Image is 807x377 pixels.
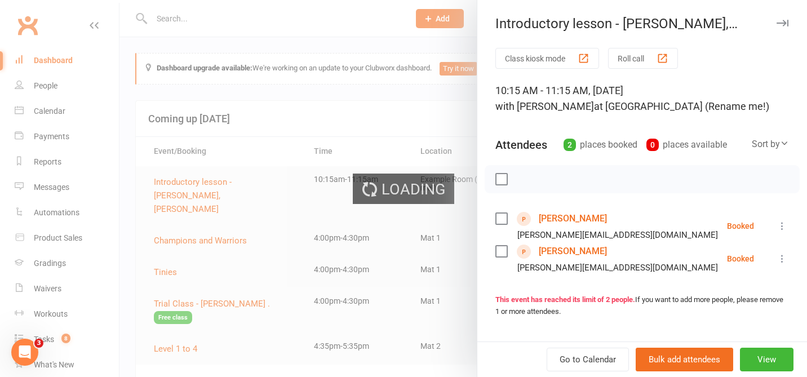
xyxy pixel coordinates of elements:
button: Roll call [608,48,678,69]
div: Booked [727,222,754,230]
div: Introductory lesson - [PERSON_NAME], [PERSON_NAME] [477,16,807,32]
a: Go to Calendar [547,348,629,371]
div: Booked [727,255,754,263]
div: 10:15 AM - 11:15 AM, [DATE] [495,83,789,114]
div: 2 [564,139,576,151]
button: Class kiosk mode [495,48,599,69]
a: [PERSON_NAME] [539,242,607,260]
button: View [740,348,793,371]
a: [PERSON_NAME] [539,210,607,228]
div: 0 [646,139,659,151]
span: 3 [34,339,43,348]
div: [PERSON_NAME][EMAIL_ADDRESS][DOMAIN_NAME] [517,228,718,242]
div: [PERSON_NAME][EMAIL_ADDRESS][DOMAIN_NAME] [517,260,718,275]
div: places available [646,137,727,153]
div: Sort by [752,137,789,152]
div: Attendees [495,137,547,153]
div: If you want to add more people, please remove 1 or more attendees. [495,294,789,318]
span: at [GEOGRAPHIC_DATA] (Rename me!) [594,100,769,112]
span: with [PERSON_NAME] [495,100,594,112]
button: Bulk add attendees [636,348,733,371]
iframe: Intercom live chat [11,339,38,366]
div: places booked [564,137,637,153]
strong: This event has reached its limit of 2 people. [495,295,635,304]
